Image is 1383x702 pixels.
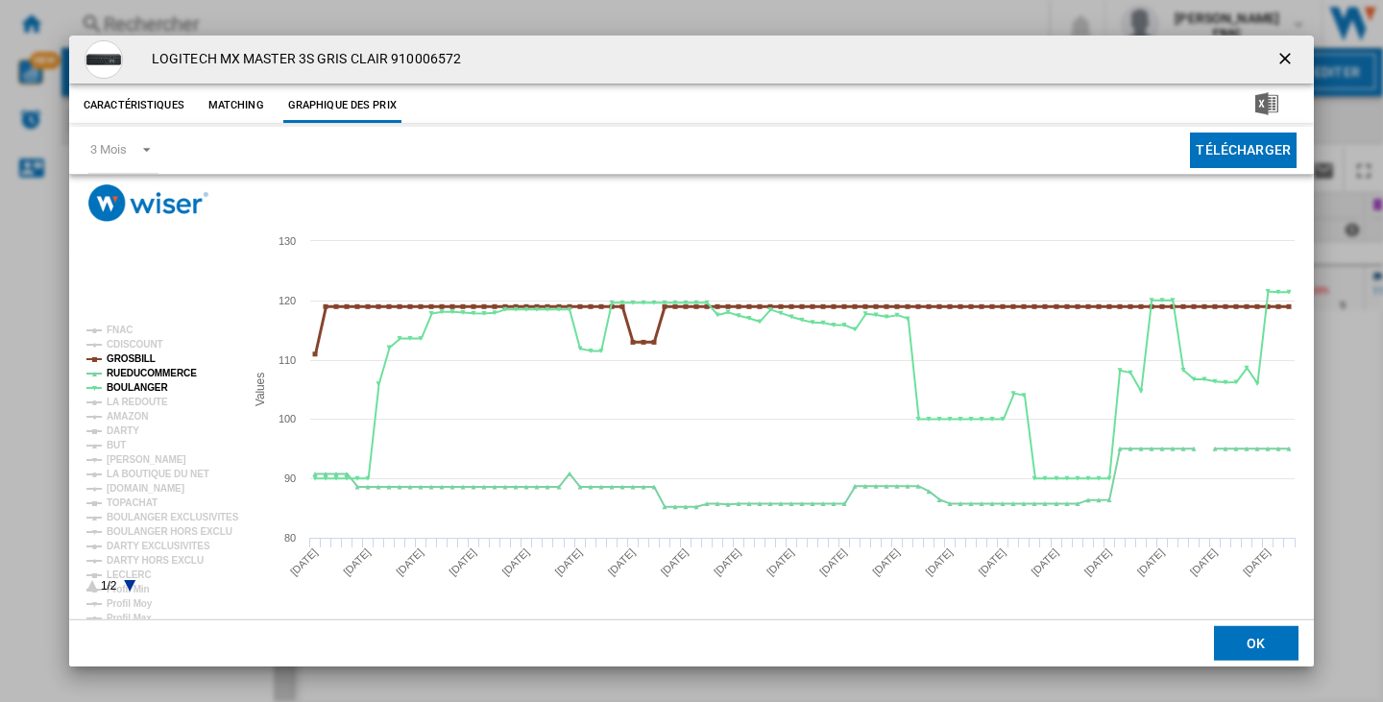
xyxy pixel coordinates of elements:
tspan: Profil Moy [107,598,153,609]
tspan: BOULANGER [107,382,168,393]
button: Graphique des prix [283,88,401,123]
tspan: [DATE] [394,546,425,578]
tspan: [DATE] [1241,546,1273,578]
button: Télécharger [1190,133,1297,168]
tspan: [DATE] [1029,546,1060,578]
tspan: BOULANGER HORS EXCLU [107,526,232,537]
tspan: [DATE] [499,546,531,578]
tspan: FNAC [107,325,133,335]
tspan: 100 [279,413,296,424]
tspan: [DATE] [870,546,902,578]
button: Télécharger au format Excel [1225,88,1309,123]
tspan: [DATE] [288,546,320,578]
tspan: [DATE] [447,546,478,578]
tspan: [DATE] [764,546,796,578]
tspan: 120 [279,295,296,306]
div: 3 Mois [90,142,126,157]
tspan: [DATE] [341,546,373,578]
tspan: [DATE] [1082,546,1114,578]
tspan: 80 [284,532,296,544]
tspan: TOPACHAT [107,497,158,508]
button: OK [1214,626,1298,661]
tspan: LA REDOUTE [107,397,168,407]
tspan: [DATE] [1135,546,1167,578]
tspan: [DATE] [817,546,849,578]
tspan: LA BOUTIQUE DU NET [107,469,209,479]
button: getI18NText('BUTTONS.CLOSE_DIALOG') [1268,40,1306,79]
text: 1/2 [101,579,117,593]
tspan: [DOMAIN_NAME] [107,483,184,494]
tspan: DARTY EXCLUSIVITES [107,541,210,551]
tspan: [DATE] [712,546,743,578]
tspan: Profil Min [107,584,150,594]
tspan: DARTY HORS EXCLU [107,555,204,566]
tspan: 90 [284,472,296,484]
button: Matching [194,88,279,123]
tspan: [PERSON_NAME] [107,454,186,465]
button: Caractéristiques [79,88,189,123]
tspan: DARTY [107,425,139,436]
md-dialog: Product popup [69,36,1314,667]
ng-md-icon: getI18NText('BUTTONS.CLOSE_DIALOG') [1275,49,1298,72]
img: excel-24x24.png [1255,92,1278,115]
img: MN0006062731.jpg [85,40,123,79]
tspan: LECLERC [107,569,152,580]
tspan: RUEDUCOMMERCE [107,368,197,378]
tspan: [DATE] [606,546,638,578]
tspan: CDISCOUNT [107,339,163,350]
tspan: [DATE] [1188,546,1220,578]
tspan: Values [254,373,267,406]
tspan: 110 [279,354,296,366]
h4: LOGITECH MX MASTER 3S GRIS CLAIR 910006572 [142,50,461,69]
tspan: [DATE] [659,546,691,578]
img: logo_wiser_300x94.png [88,184,208,222]
tspan: [DATE] [976,546,1007,578]
tspan: [DATE] [552,546,584,578]
tspan: AMAZON [107,411,148,422]
tspan: GROSBILL [107,353,156,364]
tspan: 130 [279,235,296,247]
tspan: BUT [107,440,126,450]
tspan: BOULANGER EXCLUSIVITES [107,512,239,522]
tspan: Profil Max [107,613,152,623]
tspan: [DATE] [923,546,955,578]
